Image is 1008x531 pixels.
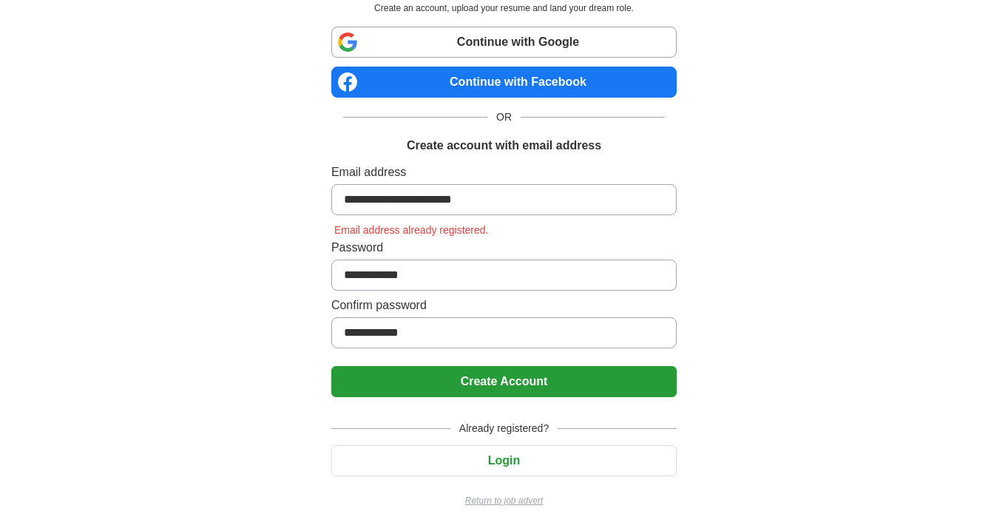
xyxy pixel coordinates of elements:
[407,137,601,155] h1: Create account with email address
[331,67,677,98] a: Continue with Facebook
[331,494,677,507] a: Return to job advert
[450,421,558,436] span: Already registered?
[487,109,521,125] span: OR
[334,1,674,15] p: Create an account, upload your resume and land your dream role.
[331,445,677,476] button: Login
[331,454,677,467] a: Login
[331,297,677,314] label: Confirm password
[331,366,677,397] button: Create Account
[331,27,677,58] a: Continue with Google
[331,224,492,236] span: Email address already registered.
[331,239,677,257] label: Password
[331,163,677,181] label: Email address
